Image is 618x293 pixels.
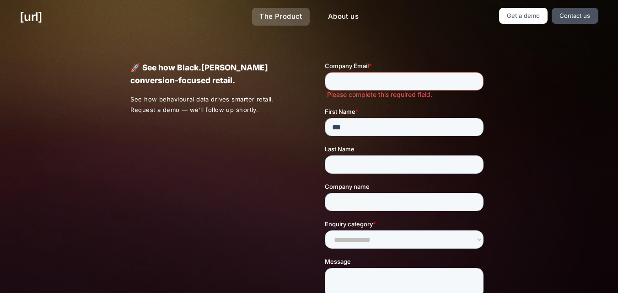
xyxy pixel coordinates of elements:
p: 🚀 See how Black.[PERSON_NAME] conversion-focused retail. [130,61,293,87]
a: Get a demo [499,8,548,24]
a: [URL] [20,8,42,26]
p: See how behavioural data drives smarter retail. Request a demo — we’ll follow up shortly. [130,94,293,115]
a: About us [321,8,366,26]
a: The Product [252,8,310,26]
a: Contact us [552,8,598,24]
